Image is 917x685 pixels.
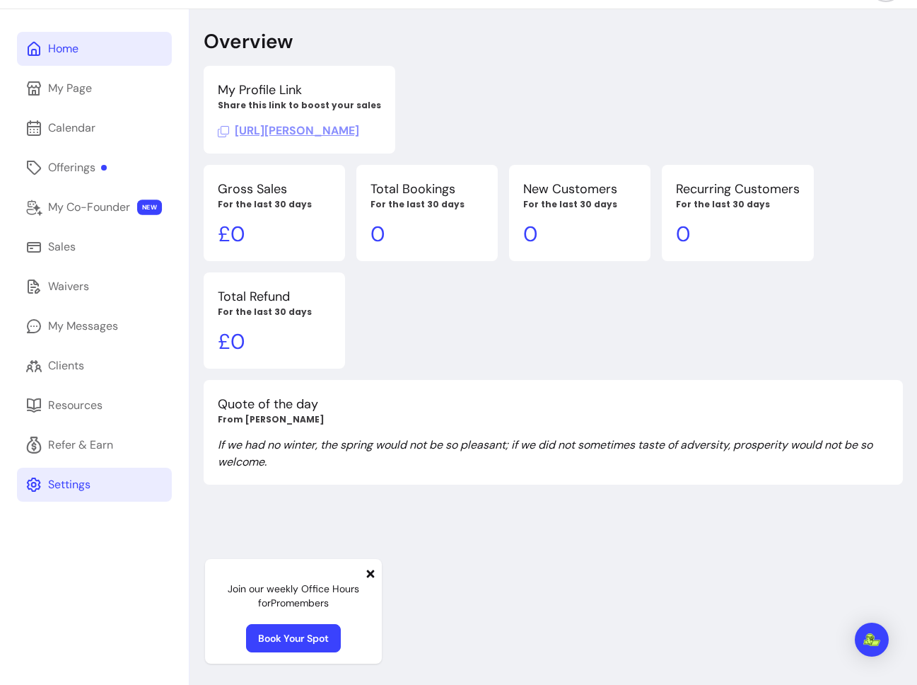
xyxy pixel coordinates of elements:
div: Sales [48,238,76,255]
p: My Profile Link [218,80,381,100]
div: My Co-Founder [48,199,130,216]
p: If we had no winter, the spring would not be so pleasant; if we did not sometimes taste of advers... [218,437,889,471]
div: Calendar [48,120,95,137]
a: Waivers [17,270,172,304]
p: For the last 30 days [676,199,800,210]
div: Open Intercom Messenger [855,623,889,657]
a: My Messages [17,309,172,343]
div: Waivers [48,278,89,295]
p: 0 [370,221,484,247]
div: Resources [48,397,103,414]
a: Book Your Spot [246,624,341,652]
span: NEW [137,200,162,215]
p: For the last 30 days [218,306,331,318]
p: £ 0 [218,329,331,355]
a: Home [17,32,172,66]
p: Total Refund [218,287,331,306]
p: 0 [523,221,636,247]
div: My Page [48,80,92,97]
p: Join our weekly Office Hours for Pro members [216,582,370,610]
div: Settings [48,476,90,493]
p: Total Bookings [370,179,484,199]
p: Share this link to boost your sales [218,100,381,111]
p: £ 0 [218,221,331,247]
p: For the last 30 days [370,199,484,210]
a: Settings [17,468,172,502]
a: Clients [17,349,172,383]
a: Sales [17,230,172,264]
p: Overview [204,29,293,54]
a: My Co-Founder NEW [17,190,172,224]
p: Gross Sales [218,179,331,199]
p: New Customers [523,179,636,199]
p: For the last 30 days [218,199,331,210]
a: My Page [17,71,172,105]
div: Clients [48,357,84,374]
div: Offerings [48,159,107,176]
p: From [PERSON_NAME] [218,414,889,425]
div: My Messages [48,318,118,335]
p: Recurring Customers [676,179,800,199]
p: For the last 30 days [523,199,636,210]
a: Calendar [17,111,172,145]
p: 0 [676,221,800,247]
p: Quote of the day [218,394,889,414]
a: Refer & Earn [17,428,172,462]
a: Offerings [17,151,172,185]
div: Refer & Earn [48,437,113,454]
a: Resources [17,388,172,422]
span: Click to copy [218,123,359,138]
div: Home [48,40,78,57]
